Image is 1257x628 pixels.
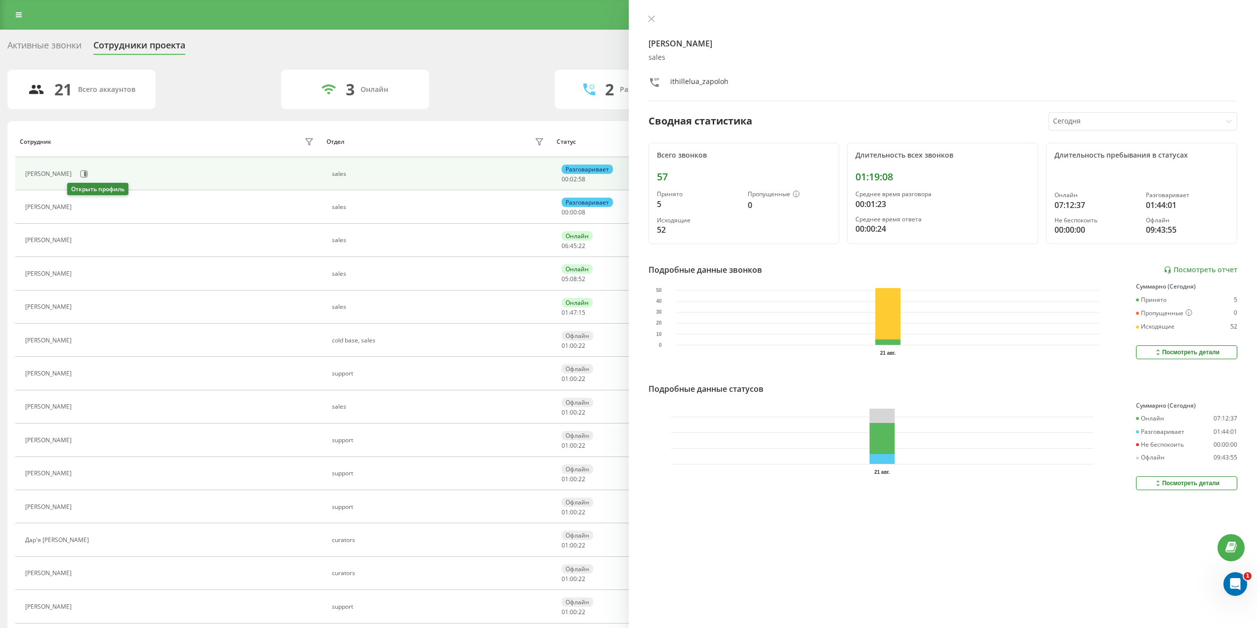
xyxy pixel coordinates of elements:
span: 00 [570,541,577,549]
div: Пропущенные [1136,309,1192,317]
div: Офлайн [562,531,593,540]
div: [PERSON_NAME] [25,570,74,577]
div: 52 [657,224,740,236]
div: Офлайн [562,464,593,474]
div: Не беспокоить [1136,441,1184,448]
div: Всего звонков [657,151,831,160]
span: 01 [562,608,568,616]
div: Онлайн [562,264,593,274]
span: 22 [578,508,585,516]
div: 21 [54,80,72,99]
div: Статус [557,138,576,145]
div: 01:44:01 [1214,428,1237,435]
span: 22 [578,541,585,549]
span: 47 [570,308,577,317]
div: 09:43:55 [1146,224,1229,236]
div: 0 [1234,309,1237,317]
div: Офлайн [562,564,593,574]
div: : : [562,609,585,616]
div: Подробные данные звонков [649,264,762,276]
div: Среднее время разговора [855,191,1030,198]
div: [PERSON_NAME] [25,237,74,244]
div: Отдел [326,138,344,145]
div: Среднее время ответа [855,216,1030,223]
div: [PERSON_NAME] [25,270,74,277]
div: Подробные данные статусов [649,383,764,395]
div: Разговаривает [562,198,613,207]
a: Посмотреть отчет [1164,266,1237,274]
div: 52 [1230,323,1237,330]
span: 22 [578,441,585,450]
div: Сводная статистика [649,114,752,128]
div: : : [562,176,585,183]
span: 00 [570,608,577,616]
div: sales [332,237,547,244]
div: sales [332,403,547,410]
div: 0 [748,199,831,211]
span: 00 [570,475,577,483]
div: Сотрудник [20,138,51,145]
div: : : [562,576,585,583]
span: 00 [570,208,577,216]
div: Посмотреть детали [1154,348,1219,356]
div: Принято [657,191,740,198]
div: support [332,437,547,444]
div: Суммарно (Сегодня) [1136,402,1237,409]
div: support [332,470,547,477]
text: 30 [656,309,662,315]
div: 00:01:23 [855,198,1030,210]
span: 06 [562,242,568,250]
div: sales [332,204,547,210]
span: 22 [578,408,585,417]
div: [PERSON_NAME] [25,503,74,510]
h4: [PERSON_NAME] [649,38,1238,49]
div: Исходящие [1136,323,1175,330]
text: 20 [656,321,662,326]
span: 01 [562,541,568,549]
div: 2 [605,80,614,99]
div: : : [562,276,585,283]
div: Офлайн [562,431,593,440]
span: 22 [578,375,585,383]
span: 01 [562,575,568,583]
div: 07:12:37 [1054,199,1137,211]
span: 22 [578,608,585,616]
div: Всего аккаунтов [78,85,135,94]
span: 22 [578,575,585,583]
div: Дар'я [PERSON_NAME] [25,537,91,544]
div: Разговаривает [1146,192,1229,199]
div: Офлайн [562,498,593,507]
span: 00 [562,175,568,183]
div: curators [332,570,547,577]
span: 1 [1244,572,1252,580]
span: 01 [562,308,568,317]
div: : : [562,542,585,549]
span: 58 [578,175,585,183]
div: Активные звонки [7,40,81,55]
span: 22 [578,242,585,250]
div: sales [649,53,1238,62]
div: [PERSON_NAME] [25,370,74,377]
div: sales [332,303,547,310]
div: 5 [657,198,740,210]
span: 45 [570,242,577,250]
div: curators [332,537,547,544]
button: Посмотреть детали [1136,476,1237,490]
div: 00:00:24 [855,223,1030,235]
div: Исходящие [657,217,740,224]
div: Посмотреть детали [1154,479,1219,487]
div: 09:43:55 [1214,454,1237,461]
div: Пропущенные [748,191,831,199]
div: sales [332,170,547,177]
div: support [332,370,547,377]
div: support [332,603,547,610]
div: Офлайн [562,331,593,340]
span: 52 [578,275,585,283]
button: Посмотреть детали [1136,345,1237,359]
div: sales [332,270,547,277]
div: Открыть профиль [67,183,128,195]
div: Длительность всех звонков [855,151,1030,160]
div: [PERSON_NAME] [25,337,74,344]
span: 05 [562,275,568,283]
div: Разговаривает [562,165,613,174]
